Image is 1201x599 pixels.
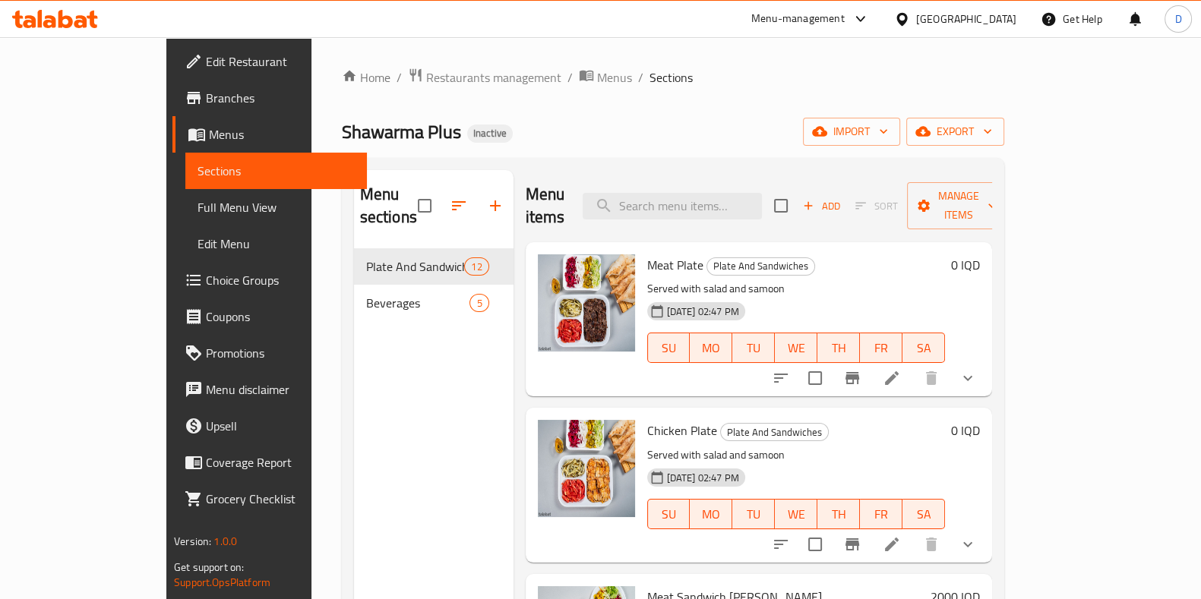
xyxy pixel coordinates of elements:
button: WE [775,499,817,529]
span: Full Menu View [198,198,355,216]
a: Promotions [172,335,367,371]
button: import [803,118,900,146]
button: Branch-specific-item [834,526,871,563]
span: Inactive [467,127,513,140]
h2: Menu items [526,183,565,229]
span: [DATE] 02:47 PM [661,471,745,485]
span: Plate And Sandwiches [707,257,814,275]
span: Edit Menu [198,235,355,253]
span: Menus [209,125,355,143]
span: Plate And Sandwiches [721,424,828,441]
span: Promotions [206,344,355,362]
svg: Show Choices [959,369,977,387]
button: show more [950,526,986,563]
span: Select to update [799,362,831,394]
button: Manage items [907,182,1009,229]
div: Menu-management [751,10,845,28]
div: [GEOGRAPHIC_DATA] [916,11,1016,27]
svg: Show Choices [959,535,977,553]
a: Full Menu View [185,189,367,225]
span: MO [696,503,726,525]
nav: breadcrumb [342,68,1004,87]
div: Inactive [467,125,513,143]
span: Branches [206,89,355,107]
span: FR [866,503,896,525]
p: Served with salad and samoon [647,279,945,298]
li: / [567,68,573,87]
span: Coupons [206,307,355,326]
span: Sections [198,162,355,180]
h6: 0 IQD [951,420,980,441]
span: Grocery Checklist [206,490,355,508]
a: Upsell [172,408,367,444]
button: SA [902,499,945,529]
button: SA [902,333,945,363]
button: TH [817,333,860,363]
button: WE [775,333,817,363]
div: Plate And Sandwiches [366,257,465,276]
a: Sections [185,153,367,189]
a: Choice Groups [172,262,367,298]
a: Support.OpsPlatform [174,572,270,592]
button: sort-choices [763,360,799,396]
span: import [815,122,888,141]
button: TU [732,499,775,529]
li: / [397,68,402,87]
a: Menus [579,68,632,87]
span: 5 [470,296,488,311]
button: MO [690,333,732,363]
span: Add item [797,194,845,218]
span: Restaurants management [426,68,561,87]
button: export [906,118,1004,146]
span: Select all sections [409,190,441,222]
span: SA [909,337,939,359]
span: SU [654,503,684,525]
a: Edit menu item [883,535,901,553]
button: SU [647,499,691,529]
span: Menu disclaimer [206,380,355,399]
span: SU [654,337,684,359]
a: Restaurants management [408,68,561,87]
button: SU [647,333,691,363]
button: TH [817,499,860,529]
span: WE [781,337,811,359]
span: TH [823,503,854,525]
a: Edit Menu [185,225,367,262]
span: Manage items [919,187,997,225]
a: Coupons [172,298,367,335]
span: Add [801,197,842,215]
button: delete [913,360,950,396]
img: Meat Plate [538,254,635,352]
span: Select to update [799,528,831,560]
span: export [918,122,992,141]
a: Edit Restaurant [172,43,367,80]
span: [DATE] 02:47 PM [661,304,745,319]
span: 1.0.0 [213,531,237,551]
span: Coverage Report [206,453,355,471]
button: MO [690,499,732,529]
a: Edit menu item [883,369,901,387]
button: sort-choices [763,526,799,563]
img: Chicken Plate [538,420,635,517]
div: Plate And Sandwiches [720,423,829,441]
span: Sections [649,68,693,87]
span: Shawarma Plus [342,115,461,149]
p: Served with salad and samoon [647,446,945,465]
span: Chicken Plate [647,419,717,442]
nav: Menu sections [354,242,514,327]
span: Menus [597,68,632,87]
span: TU [738,337,769,359]
button: show more [950,360,986,396]
span: TU [738,503,769,525]
span: 12 [465,260,488,274]
button: FR [860,333,902,363]
a: Menu disclaimer [172,371,367,408]
span: Select section first [845,194,907,218]
span: Upsell [206,417,355,435]
div: Beverages5 [354,285,514,321]
span: Edit Restaurant [206,52,355,71]
span: Sort sections [441,188,477,224]
span: Select section [765,190,797,222]
span: MO [696,337,726,359]
button: Add [797,194,845,218]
